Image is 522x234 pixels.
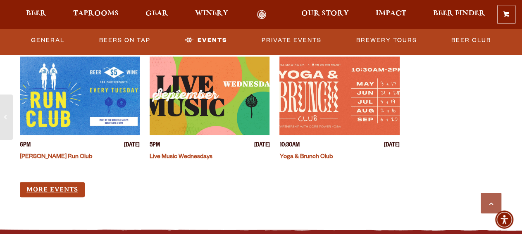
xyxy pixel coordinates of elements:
[279,142,299,150] span: 10:30AM
[124,142,140,150] span: [DATE]
[20,154,92,161] a: [PERSON_NAME] Run Club
[20,182,85,197] a: More Events (opens in a new window)
[428,10,491,19] a: Beer Finder
[150,57,269,135] a: View event details
[150,154,212,161] a: Live Music Wednesdays
[145,10,168,17] span: Gear
[21,10,52,19] a: Beer
[279,154,332,161] a: Yoga & Brunch Club
[26,10,46,17] span: Beer
[296,10,354,19] a: Our Story
[150,142,160,150] span: 5PM
[433,10,485,17] span: Beer Finder
[301,10,349,17] span: Our Story
[246,10,277,19] a: Odell Home
[481,193,501,213] a: Scroll to top
[181,31,231,50] a: Events
[20,57,140,135] a: View event details
[279,57,399,135] a: View event details
[353,31,420,50] a: Brewery Tours
[73,10,119,17] span: Taprooms
[28,31,68,50] a: General
[258,31,325,50] a: Private Events
[140,10,174,19] a: Gear
[20,142,31,150] span: 6PM
[448,31,494,50] a: Beer Club
[96,31,154,50] a: Beers on Tap
[195,10,228,17] span: Winery
[68,10,124,19] a: Taprooms
[190,10,234,19] a: Winery
[254,142,269,150] span: [DATE]
[495,210,513,229] div: Accessibility Menu
[384,142,400,150] span: [DATE]
[370,10,412,19] a: Impact
[376,10,406,17] span: Impact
